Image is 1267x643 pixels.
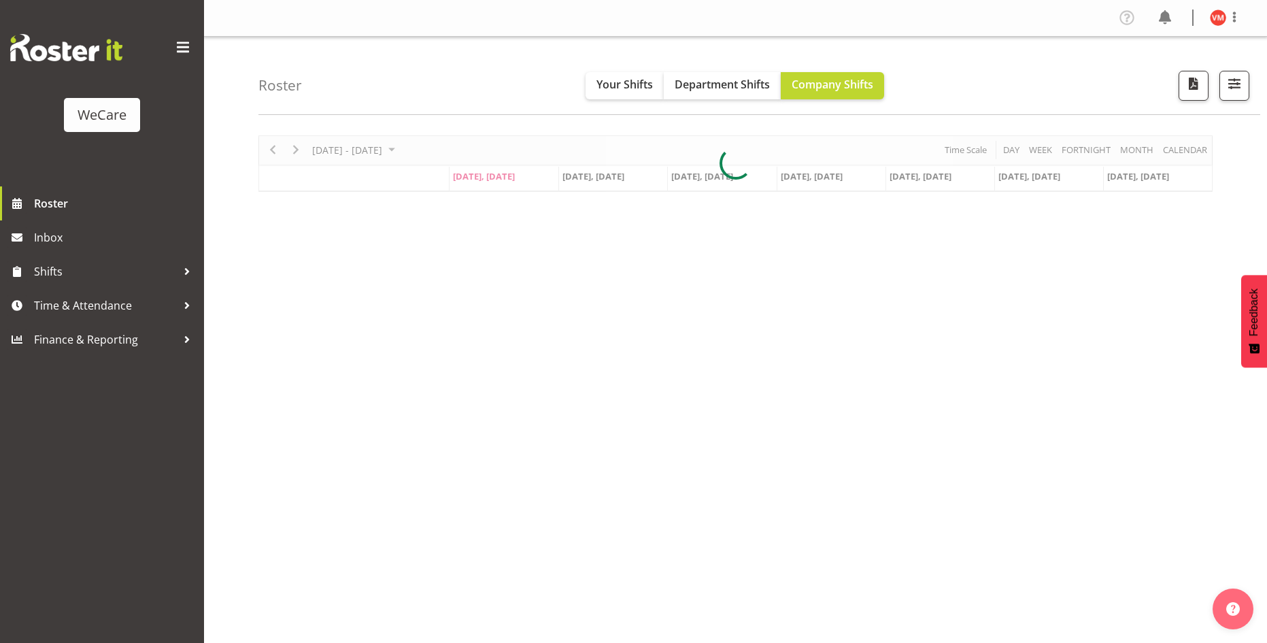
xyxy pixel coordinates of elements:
[1219,71,1249,101] button: Filter Shifts
[675,77,770,92] span: Department Shifts
[1241,275,1267,367] button: Feedback - Show survey
[34,193,197,214] span: Roster
[1210,10,1226,26] img: viktoriia-molchanova11567.jpg
[34,261,177,282] span: Shifts
[596,77,653,92] span: Your Shifts
[1226,602,1240,616] img: help-xxl-2.png
[1248,288,1260,336] span: Feedback
[586,72,664,99] button: Your Shifts
[792,77,873,92] span: Company Shifts
[34,329,177,350] span: Finance & Reporting
[1179,71,1209,101] button: Download a PDF of the roster according to the set date range.
[664,72,781,99] button: Department Shifts
[34,295,177,316] span: Time & Attendance
[781,72,884,99] button: Company Shifts
[10,34,122,61] img: Rosterit website logo
[34,227,197,248] span: Inbox
[258,78,302,93] h4: Roster
[78,105,126,125] div: WeCare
